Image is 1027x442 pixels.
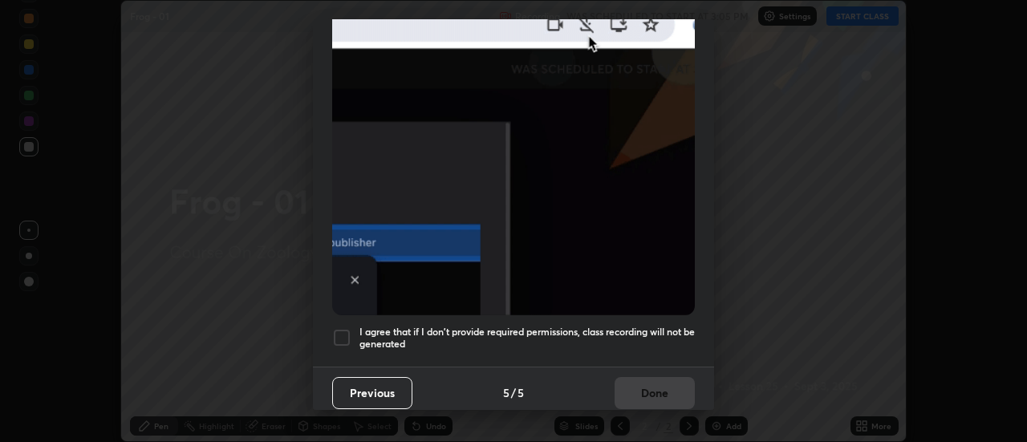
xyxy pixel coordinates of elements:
button: Previous [332,377,412,409]
h4: 5 [503,384,509,401]
h4: / [511,384,516,401]
h5: I agree that if I don't provide required permissions, class recording will not be generated [359,326,695,351]
h4: 5 [518,384,524,401]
